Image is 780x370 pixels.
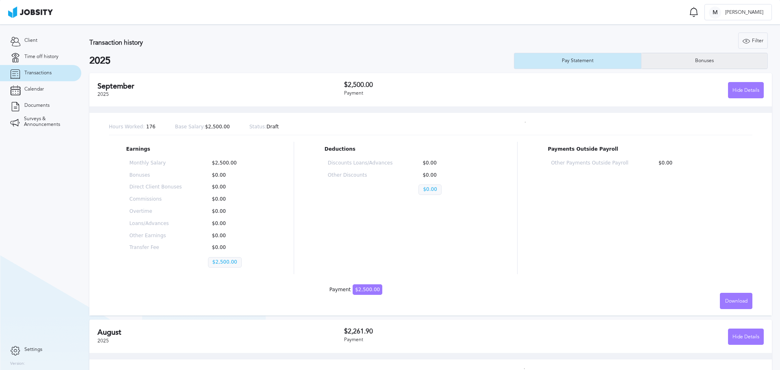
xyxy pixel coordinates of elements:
div: Filter [739,33,767,49]
span: Client [24,38,37,43]
p: Bonuses [130,173,182,178]
img: ab4bad089aa723f57921c736e9817d99.png [8,6,53,18]
button: Download [720,293,752,309]
p: $0.00 [208,173,260,178]
button: Pay Statement [514,53,641,69]
span: 2025 [97,91,109,97]
span: Download [725,299,747,304]
p: Overtime [130,209,182,214]
span: Status: [249,124,266,130]
span: Time off history [24,54,58,60]
h2: August [97,328,344,337]
p: Commissions [130,197,182,202]
button: Hide Details [728,82,764,98]
p: $0.00 [208,184,260,190]
span: Base Salary: [175,124,205,130]
div: Hide Details [728,82,763,99]
label: Version: [10,361,25,366]
h3: Transaction history [89,39,461,46]
h3: $2,500.00 [344,81,554,89]
p: $0.00 [418,160,483,166]
p: Payments Outside Payroll [548,147,735,152]
p: Monthly Salary [130,160,182,166]
p: Other Payments Outside Payroll [551,160,628,166]
p: Direct Client Bonuses [130,184,182,190]
div: Payment [344,337,554,343]
span: Transactions [24,70,52,76]
p: $2,500.00 [208,257,242,268]
p: Transfer Fee [130,245,182,251]
p: $0.00 [418,184,441,195]
span: 2025 [97,338,109,344]
span: $2,500.00 [353,284,382,295]
p: $0.00 [208,197,260,202]
p: Discounts Loans/Advances [328,160,393,166]
p: Draft [249,124,279,130]
h3: $2,261.90 [344,328,554,335]
h2: September [97,82,344,91]
p: $0.00 [654,160,732,166]
span: Hours Worked: [109,124,145,130]
p: Other Earnings [130,233,182,239]
p: Deductions [325,147,487,152]
p: Other Discounts [328,173,393,178]
button: Bonuses [641,53,768,69]
span: Surveys & Announcements [24,116,71,128]
p: $0.00 [418,173,483,178]
p: $0.00 [208,221,260,227]
span: [PERSON_NAME] [721,10,767,15]
p: $0.00 [208,233,260,239]
p: Earnings [126,147,264,152]
span: Documents [24,103,50,108]
button: Hide Details [728,329,764,345]
p: $2,500.00 [208,160,260,166]
p: Loans/Advances [130,221,182,227]
div: Pay Statement [558,58,598,64]
button: Filter [738,32,768,49]
p: $2,500.00 [175,124,230,130]
h2: 2025 [89,55,514,67]
div: Payment [344,91,554,96]
p: $0.00 [208,209,260,214]
div: Bonuses [691,58,718,64]
p: $0.00 [208,245,260,251]
span: Calendar [24,87,44,92]
button: M[PERSON_NAME] [704,4,772,20]
p: 176 [109,124,156,130]
div: Payment [329,287,382,293]
div: M [709,6,721,19]
span: Settings [24,347,42,353]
